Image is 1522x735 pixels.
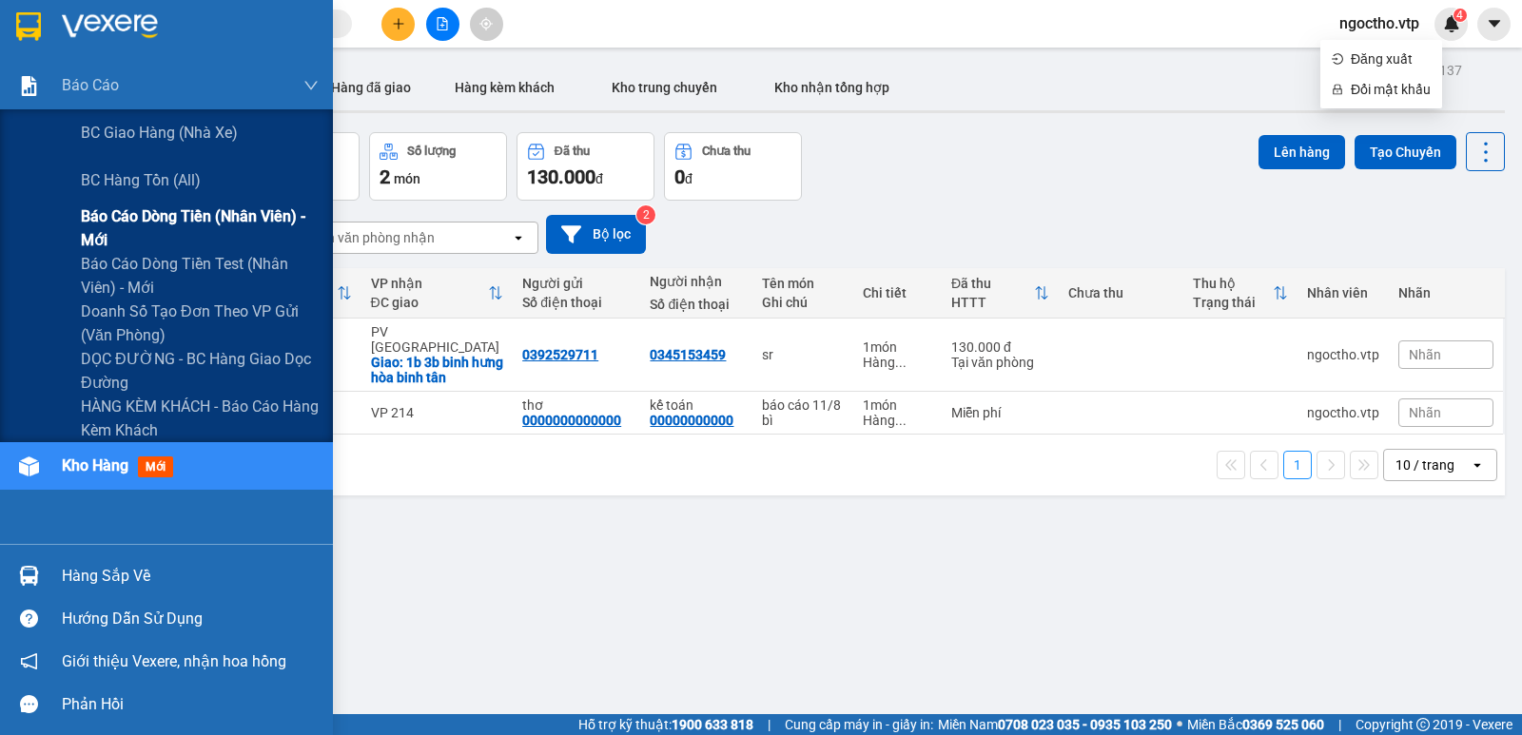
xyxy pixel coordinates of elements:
span: mới [138,456,173,477]
div: Số lượng [407,145,456,158]
span: Nhãn [1409,347,1441,362]
span: Hỗ trợ kỹ thuật: [578,714,753,735]
span: | [1338,714,1341,735]
img: warehouse-icon [19,456,39,476]
span: Cung cấp máy in - giấy in: [785,714,933,735]
span: | [768,714,771,735]
span: BC giao hàng (nhà xe) [81,121,238,145]
div: ngoctho.vtp [1307,347,1379,362]
img: icon-new-feature [1443,15,1460,32]
span: file-add [436,17,449,30]
span: caret-down [1486,15,1503,32]
span: Nơi nhận: [146,132,176,160]
span: message [20,695,38,713]
div: VP 214 [371,405,504,420]
span: Doanh số tạo đơn theo VP gửi (văn phòng) [81,300,319,347]
span: DSA08250153 [183,71,268,86]
div: 0392529711 [522,347,598,362]
span: ... [895,355,907,370]
span: lock [1332,84,1343,95]
div: 0345153459 [650,347,726,362]
button: plus [381,8,415,41]
span: aim [479,17,493,30]
sup: 4 [1454,9,1467,22]
div: 1 món [863,397,932,413]
span: ... [895,413,907,428]
div: Hướng dẫn sử dụng [62,605,319,633]
span: notification [20,652,38,670]
span: down [303,78,319,93]
svg: open [1470,457,1485,473]
strong: CÔNG TY TNHH [GEOGRAPHIC_DATA] 214 QL13 - P.26 - Q.BÌNH THẠNH - TP HCM 1900888606 [49,30,154,102]
div: Thu hộ [1193,276,1273,291]
div: 10 / trang [1395,455,1454,474]
div: Nhãn [1398,285,1493,300]
button: Hàng đã giao [316,65,426,110]
button: Lên hàng [1259,135,1345,169]
div: ĐC giao [371,295,489,310]
div: Chi tiết [863,285,932,300]
span: BC hàng tồn (all) [81,168,201,192]
span: Kho hàng [62,456,128,474]
div: ngoctho.vtp [1307,405,1379,420]
div: Miễn phí [951,405,1049,420]
button: Đã thu130.000đ [517,132,654,201]
div: Trạng thái [1193,295,1273,310]
strong: BIÊN NHẬN GỬI HÀNG HOÁ [66,114,221,128]
div: HTTT [951,295,1034,310]
div: Đã thu [951,276,1034,291]
strong: 0369 525 060 [1242,717,1324,732]
div: Ghi chú [762,295,844,310]
div: 1 món [863,339,932,355]
img: warehouse-icon [19,566,39,586]
img: logo [19,43,44,90]
div: kế toán [650,397,742,413]
span: HÀNG KÈM KHÁCH - Báo cáo hàng kèm khách [81,395,319,442]
th: Toggle SortBy [942,268,1059,319]
div: Tại văn phòng [951,355,1049,370]
span: Miền Bắc [1187,714,1324,735]
div: Chọn văn phòng nhận [303,228,435,247]
div: Phản hồi [62,690,319,719]
img: solution-icon [19,76,39,96]
span: 4 [1456,9,1463,22]
div: Người gửi [522,276,631,291]
span: Báo cáo [62,73,119,97]
span: plus [392,17,405,30]
div: Người nhận [650,274,742,289]
sup: 2 [636,205,655,224]
button: Bộ lọc [546,215,646,254]
div: VP nhận [371,276,489,291]
div: Chưa thu [1068,285,1174,300]
div: 130.000 đ [951,339,1049,355]
button: Số lượng2món [369,132,507,201]
button: 1 [1283,451,1312,479]
div: Nhân viên [1307,285,1379,300]
div: Tên món [762,276,844,291]
div: Hàng thông thường [863,413,932,428]
span: đ [595,171,603,186]
span: Miền Nam [938,714,1172,735]
div: 00000000000 [650,413,733,428]
span: DỌC ĐƯỜNG - BC hàng giao dọc đường [81,347,319,395]
span: ⚪️ [1177,721,1182,728]
span: 2 [380,165,390,188]
button: file-add [426,8,459,41]
th: Toggle SortBy [361,268,514,319]
span: ngoctho.vtp [1324,11,1434,35]
span: copyright [1416,718,1430,731]
div: Giao: 1b 3b binh hưng hòa binh tân [371,355,504,385]
strong: 1900 633 818 [672,717,753,732]
span: 130.000 [527,165,595,188]
button: caret-down [1477,8,1511,41]
span: Đăng xuất [1351,48,1431,69]
div: Hàng thông thường [863,355,932,370]
div: thơ [522,397,631,413]
span: đ [685,171,693,186]
span: Nhãn [1409,405,1441,420]
img: logo-vxr [16,12,41,41]
th: Toggle SortBy [1183,268,1298,319]
span: Đổi mật khẩu [1351,79,1431,100]
button: Chưa thu0đ [664,132,802,201]
div: Đã thu [555,145,590,158]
